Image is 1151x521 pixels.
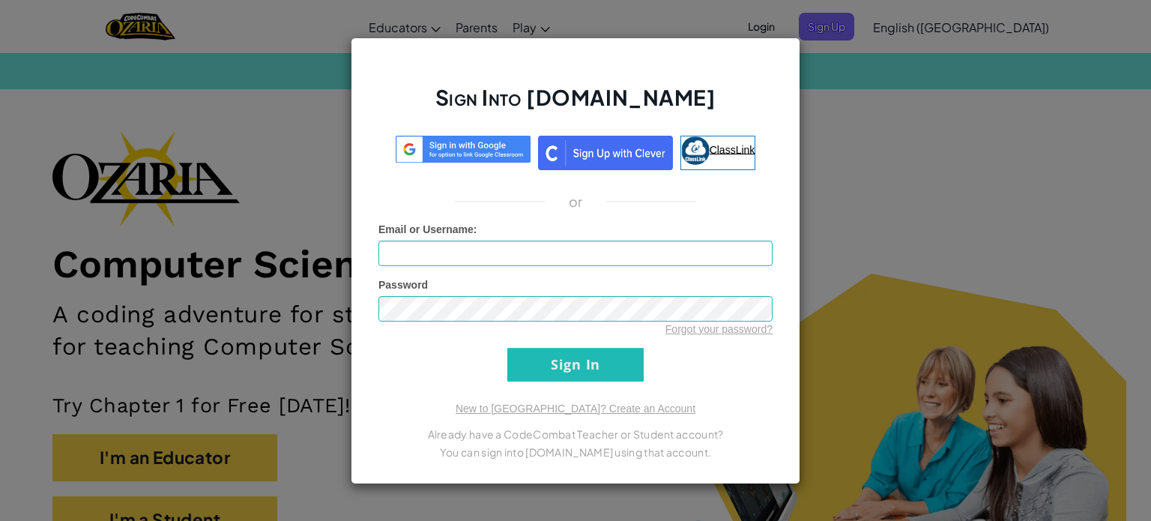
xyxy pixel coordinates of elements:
a: Forgot your password? [665,323,773,335]
img: clever_sso_button@2x.png [538,136,673,170]
img: classlink-logo-small.png [681,136,710,165]
h2: Sign Into [DOMAIN_NAME] [378,83,773,127]
span: ClassLink [710,143,755,155]
p: or [569,193,583,211]
span: Email or Username [378,223,474,235]
span: Password [378,279,428,291]
p: Already have a CodeCombat Teacher or Student account? [378,425,773,443]
img: log-in-google-sso.svg [396,136,531,163]
label: : [378,222,477,237]
a: New to [GEOGRAPHIC_DATA]? Create an Account [456,403,695,415]
p: You can sign into [DOMAIN_NAME] using that account. [378,443,773,461]
input: Sign In [507,348,644,382]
